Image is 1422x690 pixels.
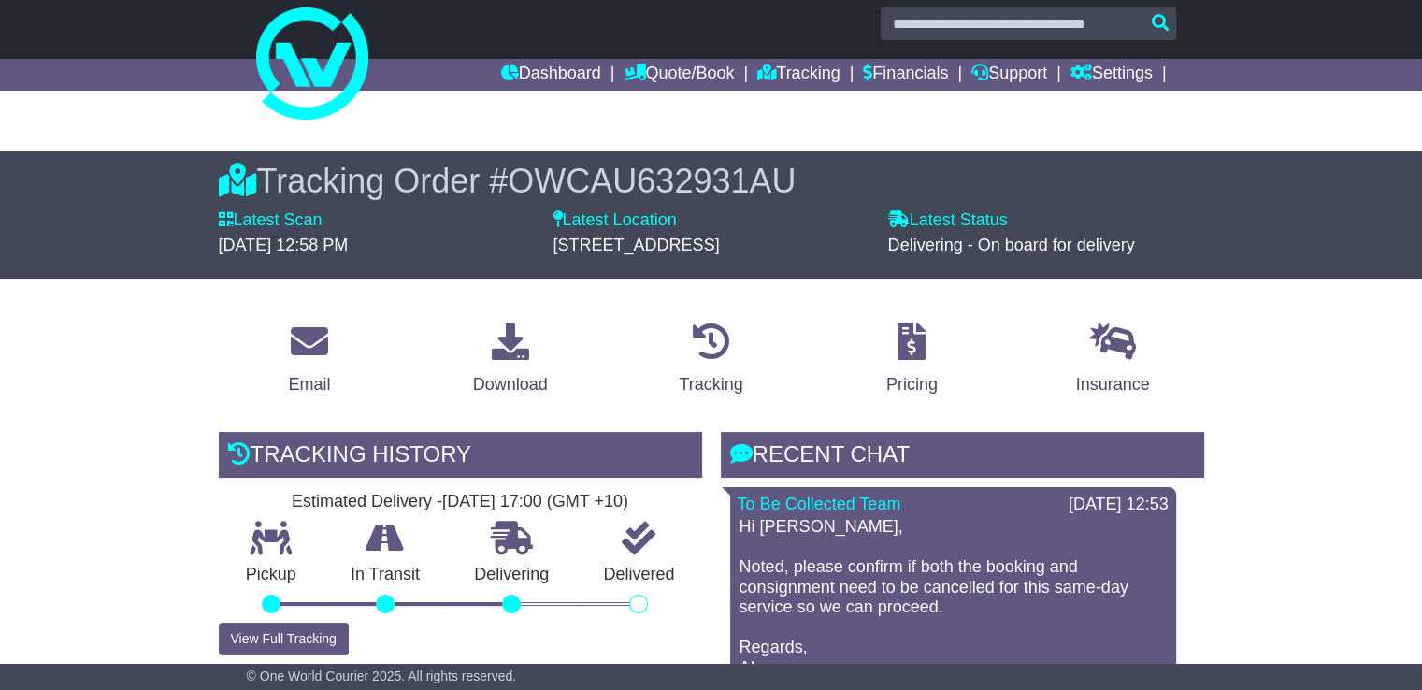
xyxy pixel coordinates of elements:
a: Insurance [1064,316,1162,404]
a: Download [461,316,560,404]
div: Pricing [886,372,938,397]
div: Estimated Delivery - [219,492,702,512]
div: [DATE] 17:00 (GMT +10) [442,492,628,512]
p: Delivering [447,565,576,585]
div: Download [473,372,548,397]
span: © One World Courier 2025. All rights reserved. [247,668,517,683]
button: View Full Tracking [219,623,349,655]
div: [DATE] 12:53 [1069,495,1169,515]
a: Pricing [874,316,950,404]
a: Dashboard [501,59,601,91]
div: RECENT CHAT [721,432,1204,482]
a: Email [276,316,342,404]
div: Email [288,372,330,397]
label: Latest Location [553,210,677,231]
span: [STREET_ADDRESS] [553,236,720,254]
span: [DATE] 12:58 PM [219,236,349,254]
a: Tracking [757,59,840,91]
div: Tracking history [219,432,702,482]
a: Settings [1070,59,1153,91]
a: Financials [863,59,948,91]
p: Delivered [576,565,701,585]
div: Tracking [679,372,742,397]
span: OWCAU632931AU [508,162,796,200]
a: To Be Collected Team [738,495,901,513]
a: Tracking [667,316,754,404]
div: Insurance [1076,372,1150,397]
label: Latest Status [888,210,1008,231]
p: In Transit [323,565,447,585]
a: Quote/Book [624,59,734,91]
div: Tracking Order # [219,161,1204,201]
a: Support [971,59,1047,91]
p: Pickup [219,565,323,585]
span: Delivering - On board for delivery [888,236,1135,254]
label: Latest Scan [219,210,323,231]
